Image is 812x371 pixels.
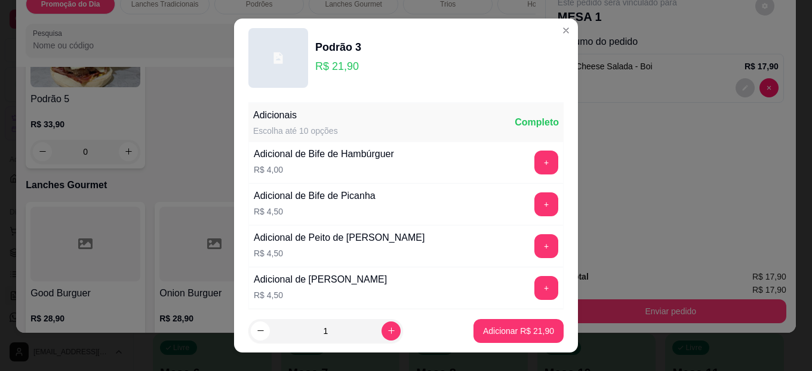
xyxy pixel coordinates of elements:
div: Adicional de [PERSON_NAME] [254,272,387,287]
p: Adicionar R$ 21,90 [483,325,554,337]
div: Adicionais [253,108,338,122]
p: R$ 4,50 [254,206,376,217]
p: R$ 21,90 [315,58,361,75]
div: Completo [515,115,559,130]
div: Adicional de Peito de [PERSON_NAME] [254,231,425,245]
button: Adicionar R$ 21,90 [473,319,564,343]
div: Escolha até 10 opções [253,125,338,137]
p: R$ 4,50 [254,289,387,301]
button: add [534,276,558,300]
button: increase-product-quantity [382,321,401,341]
button: decrease-product-quantity [251,321,270,341]
div: Adicional de Bife de Picanha [254,189,376,203]
p: R$ 4,00 [254,164,394,176]
div: Podrão 3 [315,39,361,56]
button: add [534,234,558,258]
p: R$ 4,50 [254,247,425,259]
button: Close [556,21,576,40]
div: Adicional de Bife de Hambúrguer [254,147,394,161]
button: add [534,192,558,216]
button: add [534,151,558,174]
